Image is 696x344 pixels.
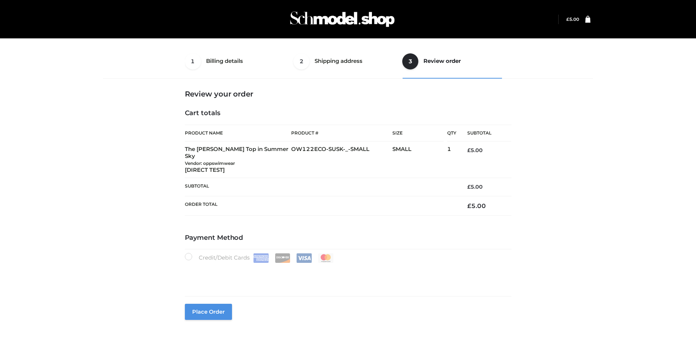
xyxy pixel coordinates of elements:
th: Product Name [185,125,292,141]
button: Place order [185,304,232,320]
h4: Cart totals [185,109,511,117]
span: £ [467,184,471,190]
td: The [PERSON_NAME] Top in Summer Sky [DIRECT TEST] [185,141,292,178]
img: Visa [296,253,312,263]
th: Qty [447,125,456,141]
th: Subtotal [456,125,511,141]
span: £ [566,16,569,22]
a: £5.00 [566,16,579,22]
h4: Payment Method [185,234,511,242]
img: Mastercard [318,253,334,263]
bdi: 5.00 [467,202,486,209]
th: Order Total [185,196,457,215]
bdi: 5.00 [566,16,579,22]
img: Amex [253,253,269,263]
iframe: Secure payment input frame [183,261,510,288]
small: Vendor: oppswimwear [185,160,235,166]
span: £ [467,147,471,154]
img: Schmodel Admin 964 [288,5,397,34]
h3: Review your order [185,90,511,98]
th: Product # [291,125,392,141]
bdi: 5.00 [467,147,483,154]
td: SMALL [392,141,447,178]
td: OW122ECO-SUSK-_-SMALL [291,141,392,178]
th: Subtotal [185,178,457,196]
img: Discover [275,253,290,263]
label: Credit/Debit Cards [185,253,334,263]
span: £ [467,202,471,209]
th: Size [392,125,444,141]
bdi: 5.00 [467,184,483,190]
td: 1 [447,141,456,178]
